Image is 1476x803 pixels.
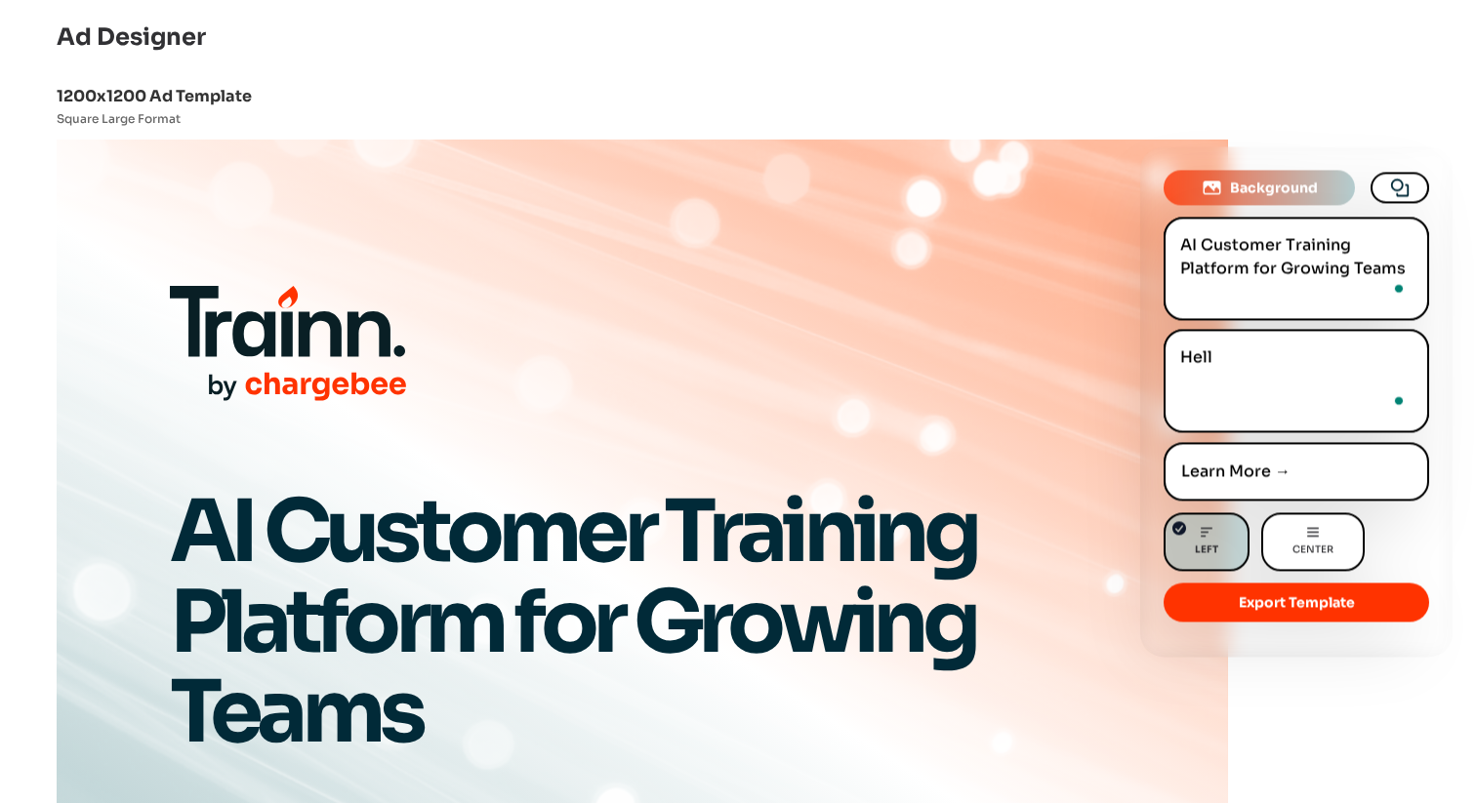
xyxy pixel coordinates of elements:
p: Square Large Format [57,111,1267,128]
span: Left [1195,540,1218,559]
iframe: Chat Widget [1378,709,1476,803]
h1: Ad Designer [57,20,1069,55]
textarea: To enrich screen reader interactions, please activate Accessibility in Grammarly extension settings [1164,217,1429,320]
img: Chargebee Logo [170,286,409,403]
textarea: To enrich screen reader interactions, please activate Accessibility in Grammarly extension settings [1164,330,1429,433]
input: Enter your CTA text here... [1164,442,1429,501]
span: Background [1230,178,1318,197]
div: AI Customer Training Platform for Growing Teams [170,488,1115,758]
h3: 1200x1200 Ad Template [57,86,1267,107]
button: Export Template [1164,582,1429,622]
span: Center [1292,540,1333,559]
